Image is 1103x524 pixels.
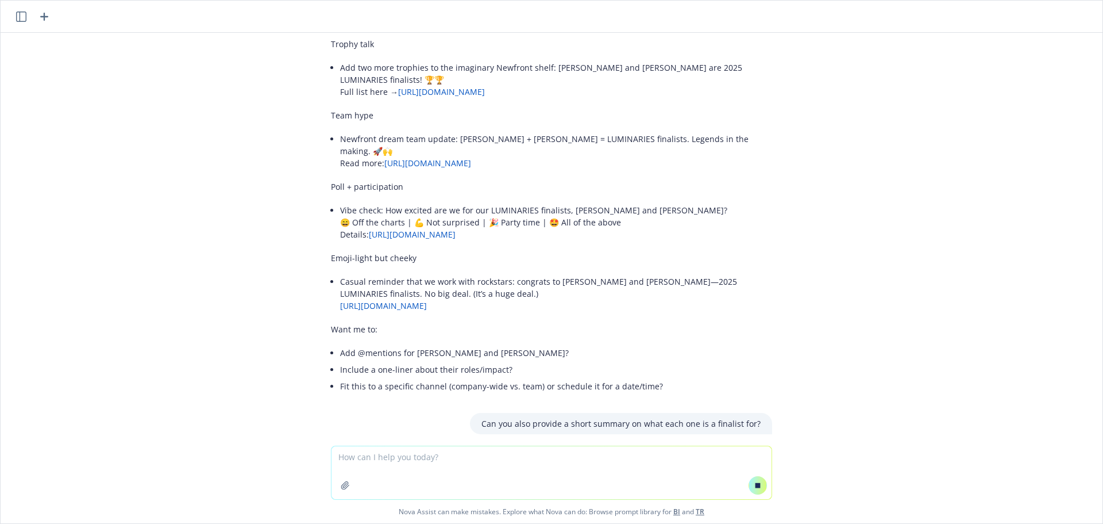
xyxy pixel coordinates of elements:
a: [URL][DOMAIN_NAME] [369,229,456,240]
p: Poll + participation [331,181,772,193]
p: Want me to: [331,323,772,335]
p: Emoji-light but cheeky [331,252,772,264]
p: Team hype [331,109,772,121]
li: Include a one-liner about their roles/impact? [340,361,772,378]
p: Can you also provide a short summary on what each one is a finalist for? [481,418,761,430]
a: BI [673,507,680,517]
a: [URL][DOMAIN_NAME] [384,158,471,169]
span: Nova Assist can make mistakes. Explore what Nova can do: Browse prompt library for and [5,500,1098,523]
a: [URL][DOMAIN_NAME] [340,300,427,311]
li: Newfront dream team update: [PERSON_NAME] + [PERSON_NAME] = LUMINARIES finalists. Legends in the ... [340,131,772,171]
a: [URL][DOMAIN_NAME] [398,86,485,97]
li: Casual reminder that we work with rockstars: congrats to [PERSON_NAME] and [PERSON_NAME]—2025 LUM... [340,273,772,314]
li: Add @mentions for [PERSON_NAME] and [PERSON_NAME]? [340,345,772,361]
li: Add two more trophies to the imaginary Newfront shelf: [PERSON_NAME] and [PERSON_NAME] are 2025 L... [340,59,772,100]
a: TR [696,507,704,517]
p: Trophy talk [331,38,772,50]
li: Fit this to a specific channel (company-wide vs. team) or schedule it for a date/time? [340,378,772,395]
li: Vibe check: How excited are we for our LUMINARIES finalists, [PERSON_NAME] and [PERSON_NAME]? 😄 O... [340,202,772,243]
